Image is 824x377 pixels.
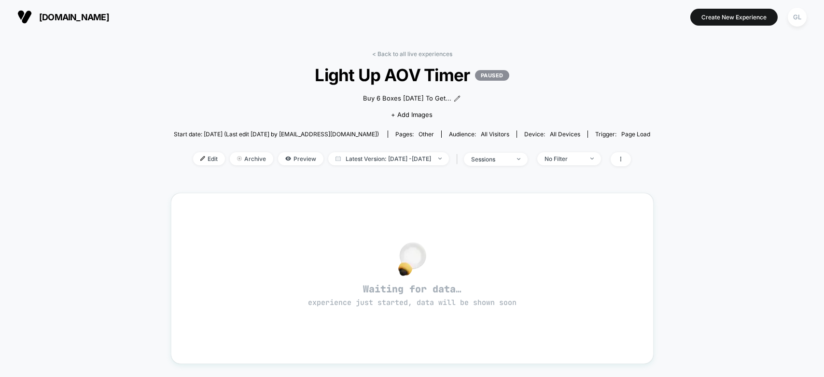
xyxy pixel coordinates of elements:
img: edit [200,156,205,161]
a: < Back to all live experiences [372,50,452,58]
span: all devices [550,130,580,138]
img: no_data [398,242,426,276]
button: Create New Experience [690,9,778,26]
span: Page Load [621,130,650,138]
span: experience just started, data will be shown soon [308,298,517,307]
img: calendar [335,156,341,161]
span: Device: [517,130,587,138]
span: Light Up AOV Timer [198,65,627,85]
span: Edit [193,152,225,165]
span: Preview [278,152,323,165]
img: end [438,158,442,159]
span: [DOMAIN_NAME] [39,12,109,22]
div: Trigger: [595,130,650,138]
span: Start date: [DATE] (Last edit [DATE] by [EMAIL_ADDRESS][DOMAIN_NAME]) [174,130,379,138]
span: other [419,130,434,138]
span: Waiting for data… [188,283,636,308]
span: Archive [230,152,273,165]
div: Pages: [395,130,434,138]
img: Visually logo [17,10,32,24]
div: GL [788,8,807,27]
p: PAUSED [475,70,509,81]
span: Buy 6 Boxes [DATE] To Get... [363,94,451,103]
span: All Visitors [481,130,509,138]
button: [DOMAIN_NAME] [14,9,112,25]
img: end [590,158,594,159]
img: end [237,156,242,161]
div: sessions [471,156,510,163]
img: end [517,158,520,160]
div: No Filter [545,155,583,162]
span: Latest Version: [DATE] - [DATE] [328,152,449,165]
span: | [454,152,464,166]
button: GL [785,7,810,27]
div: Audience: [449,130,509,138]
span: + Add Images [391,111,433,118]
